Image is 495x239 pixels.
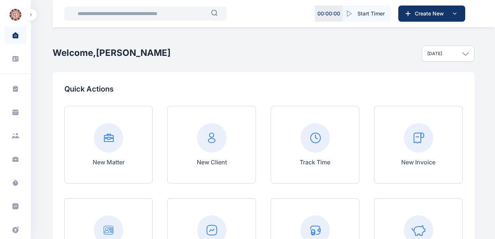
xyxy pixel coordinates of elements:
[317,10,340,17] p: 00 : 00 : 00
[412,10,450,17] span: Create New
[93,158,125,167] p: New Matter
[401,158,435,167] p: New Invoice
[197,158,227,167] p: New Client
[398,6,465,22] button: Create New
[53,47,171,59] h2: Welcome, [PERSON_NAME]
[300,158,330,167] p: Track Time
[427,51,442,57] p: [DATE]
[343,6,391,22] button: Start Timer
[357,10,385,17] span: Start Timer
[64,84,463,94] p: Quick Actions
